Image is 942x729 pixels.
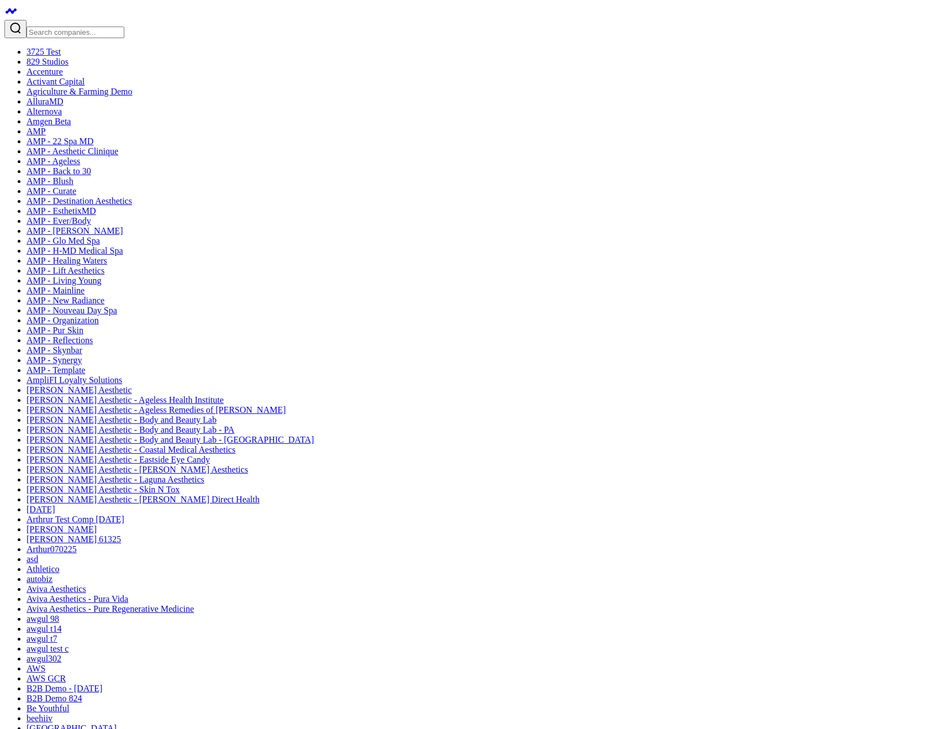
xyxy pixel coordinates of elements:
a: [PERSON_NAME] Aesthetic - [PERSON_NAME] Aesthetics [27,465,248,474]
a: AlluraMD [27,97,64,106]
a: awgul t7 [27,634,57,643]
a: beehiiv [27,714,52,723]
a: AMP - Living Young [27,276,101,285]
a: [PERSON_NAME] Aesthetic - Body and Beauty Lab [27,415,217,424]
a: Alternova [27,107,62,116]
a: Athletico [27,564,60,574]
a: B2B Demo - [DATE] [27,684,102,693]
a: AMP - Template [27,365,85,375]
a: [PERSON_NAME] Aesthetic - Eastside Eye Candy [27,455,210,464]
a: AMP - Healing Waters [27,256,107,265]
a: Accenture [27,67,63,76]
a: 829 Studios [27,57,69,66]
a: AMP - Back to 30 [27,166,91,176]
a: [PERSON_NAME] Aesthetic - Ageless Remedies of [PERSON_NAME] [27,405,286,415]
a: Aviva Aesthetics [27,584,86,594]
a: Aviva Aesthetics - Pura Vida [27,594,128,604]
a: Arthur070225 [27,544,77,554]
a: AMP - Ever/Body [27,216,91,225]
a: 3725 Test [27,47,61,56]
a: AMP - Mainline [27,286,85,295]
a: Arthrur Test Comp [DATE] [27,515,124,524]
a: [PERSON_NAME] Aesthetic - Body and Beauty Lab - [GEOGRAPHIC_DATA] [27,435,314,444]
a: [PERSON_NAME] Aesthetic - Skin N Tox [27,485,180,494]
a: [PERSON_NAME] Aesthetic [27,385,132,395]
a: [PERSON_NAME] Aesthetic - Coastal Medical Aesthetics [27,445,235,454]
a: AMP - Organization [27,316,99,325]
a: AMP - Blush [27,176,73,186]
a: asd [27,554,38,564]
a: [PERSON_NAME] Aesthetic - [PERSON_NAME] Direct Health [27,495,260,504]
a: [PERSON_NAME] Aesthetic - Ageless Health Institute [27,395,224,405]
a: AMP - Nouveau Day Spa [27,306,117,315]
a: AMP - Reflections [27,335,93,345]
a: AMP - Curate [27,186,76,196]
a: AMP - Aesthetic Clinique [27,146,118,156]
a: AMP - Glo Med Spa [27,236,100,245]
a: AWS [27,664,45,673]
a: AWS GCR [27,674,66,683]
a: [PERSON_NAME] Aesthetic - Laguna Aesthetics [27,475,204,484]
a: [PERSON_NAME] [27,525,97,534]
a: AMP - Pur Skin [27,326,83,335]
a: AMP - H-MD Medical Spa [27,246,123,255]
a: Be Youthful [27,704,69,713]
a: Aviva Aesthetics - Pure Regenerative Medicine [27,604,194,613]
a: awgul 98 [27,614,59,623]
a: Activant Capital [27,77,85,86]
a: AMP [27,127,46,136]
a: Agriculture & Farming Demo [27,87,133,96]
a: AMP - EsthetixMD [27,206,96,216]
a: AMP - Ageless [27,156,80,166]
a: awgul t14 [27,624,62,633]
input: Search companies input [27,27,124,38]
a: AMP - Skynbar [27,345,82,355]
a: Amgen Beta [27,117,71,126]
a: AMP - Lift Aesthetics [27,266,104,275]
a: [PERSON_NAME] 61325 [27,534,121,544]
a: B2B Demo 824 [27,694,82,703]
a: [DATE] [27,505,55,514]
a: AMP - [PERSON_NAME] [27,226,123,235]
a: AMP - Synergy [27,355,82,365]
a: AmpliFI Loyalty Solutions [27,375,122,385]
a: awgul test c [27,644,69,653]
a: AMP - New Radiance [27,296,104,305]
a: AMP - 22 Spa MD [27,137,93,146]
a: AMP - Destination Aesthetics [27,196,132,206]
a: [PERSON_NAME] Aesthetic - Body and Beauty Lab - PA [27,425,234,434]
a: autobiz [27,574,52,584]
button: Search companies button [4,20,27,38]
a: awgul302 [27,654,61,663]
